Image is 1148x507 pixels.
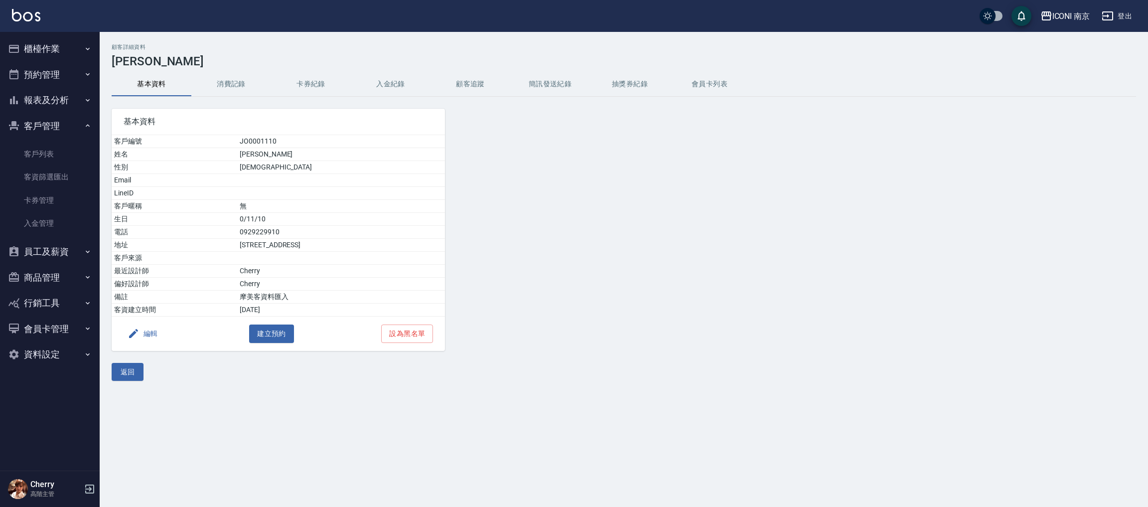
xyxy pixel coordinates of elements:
td: 摩美客資料匯入 [237,291,445,304]
td: 最近設計師 [112,265,237,278]
button: 行銷工具 [4,290,96,316]
h5: Cherry [30,480,81,490]
button: 返回 [112,363,143,381]
a: 卡券管理 [4,189,96,212]
button: 消費記錄 [191,72,271,96]
img: Person [8,479,28,499]
td: 電話 [112,226,237,239]
td: 偏好設計師 [112,278,237,291]
button: 預約管理 [4,62,96,88]
button: 編輯 [124,325,162,343]
button: 抽獎券紀錄 [590,72,670,96]
button: 登出 [1098,7,1136,25]
td: 客資建立時間 [112,304,237,317]
span: 基本資料 [124,117,433,127]
td: Cherry [237,278,445,291]
button: 會員卡列表 [670,72,749,96]
button: ICONI 南京 [1036,6,1094,26]
td: JO0001110 [237,135,445,148]
td: Cherry [237,265,445,278]
td: 地址 [112,239,237,252]
td: 姓名 [112,148,237,161]
button: 報表及分析 [4,87,96,113]
td: [DATE] [237,304,445,317]
button: 基本資料 [112,72,191,96]
button: 會員卡管理 [4,316,96,342]
h2: 顧客詳細資料 [112,44,1136,50]
td: [STREET_ADDRESS] [237,239,445,252]
td: LineID [112,187,237,200]
td: 0/11/10 [237,213,445,226]
td: 生日 [112,213,237,226]
p: 高階主管 [30,490,81,499]
td: 備註 [112,291,237,304]
button: 卡券紀錄 [271,72,351,96]
button: 建立預約 [249,325,294,343]
td: 性別 [112,161,237,174]
button: 員工及薪資 [4,239,96,265]
button: 顧客追蹤 [430,72,510,96]
a: 入金管理 [4,212,96,235]
div: ICONI 南京 [1052,10,1090,22]
td: 0929229910 [237,226,445,239]
td: 客戶暱稱 [112,200,237,213]
button: 設為黑名單 [381,325,433,343]
h3: [PERSON_NAME] [112,54,1136,68]
td: 客戶來源 [112,252,237,265]
td: [PERSON_NAME] [237,148,445,161]
button: save [1011,6,1031,26]
button: 入金紀錄 [351,72,430,96]
td: 無 [237,200,445,213]
button: 簡訊發送紀錄 [510,72,590,96]
button: 櫃檯作業 [4,36,96,62]
a: 客資篩選匯出 [4,166,96,188]
td: 客戶編號 [112,135,237,148]
td: Email [112,174,237,187]
a: 客戶列表 [4,143,96,166]
td: [DEMOGRAPHIC_DATA] [237,161,445,174]
img: Logo [12,9,40,21]
button: 商品管理 [4,265,96,291]
button: 資料設定 [4,341,96,367]
button: 客戶管理 [4,113,96,139]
